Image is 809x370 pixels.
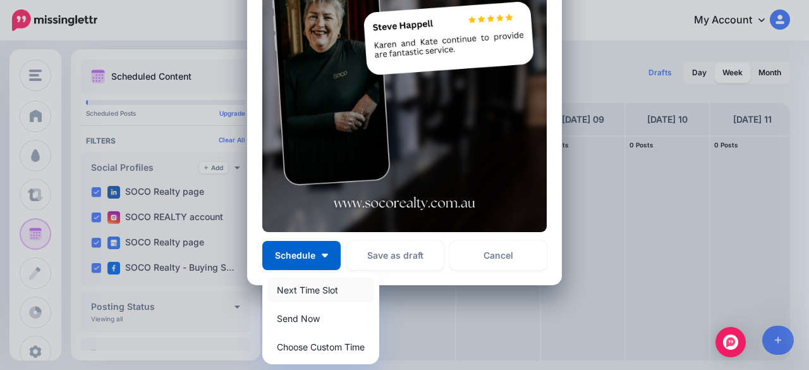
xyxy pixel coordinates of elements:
[347,241,444,270] button: Save as draft
[262,273,379,364] div: Schedule
[267,278,374,302] a: Next Time Slot
[262,241,341,270] button: Schedule
[267,335,374,359] a: Choose Custom Time
[275,251,315,260] span: Schedule
[267,306,374,331] a: Send Now
[322,254,328,257] img: arrow-down-white.png
[715,327,746,357] div: Open Intercom Messenger
[450,241,547,270] a: Cancel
